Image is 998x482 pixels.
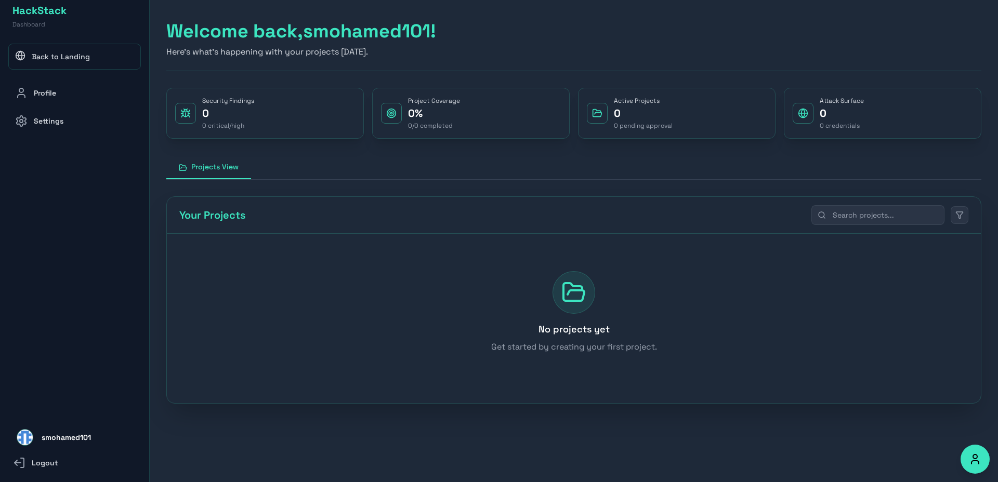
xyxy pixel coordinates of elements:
p: 0 [820,106,973,120]
p: 0 critical/high [202,122,355,130]
p: Here's what's happening with your projects [DATE]. [166,46,981,58]
p: 0/0 completed [408,122,561,130]
img: smohamed101 [17,430,33,445]
span: Dashboard [12,20,45,29]
p: Attack Surface [820,97,973,105]
h1: Welcome back, smohamed101 ! [166,21,981,42]
p: Security Findings [202,97,355,105]
p: Get started by creating your first project. [179,341,968,353]
h3: Your Projects [179,208,246,222]
p: 0% [408,106,561,120]
a: Profile [8,80,141,106]
h4: No projects yet [179,322,968,337]
button: Logout [8,452,133,474]
p: 0 pending approval [614,122,767,130]
button: Accessibility Options [961,445,990,474]
p: 0 [614,106,767,120]
a: Back to Landing [8,44,141,70]
h1: HackStack [12,3,67,18]
p: 0 credentials [820,122,973,130]
span: smohamed101 [42,431,91,444]
button: Filter projects [951,206,968,224]
button: Projects View [166,155,251,179]
p: Project Coverage [408,97,561,105]
input: Search projects... [811,205,944,225]
p: Active Projects [614,97,767,105]
p: 0 [202,106,355,120]
a: Settings [8,108,141,134]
